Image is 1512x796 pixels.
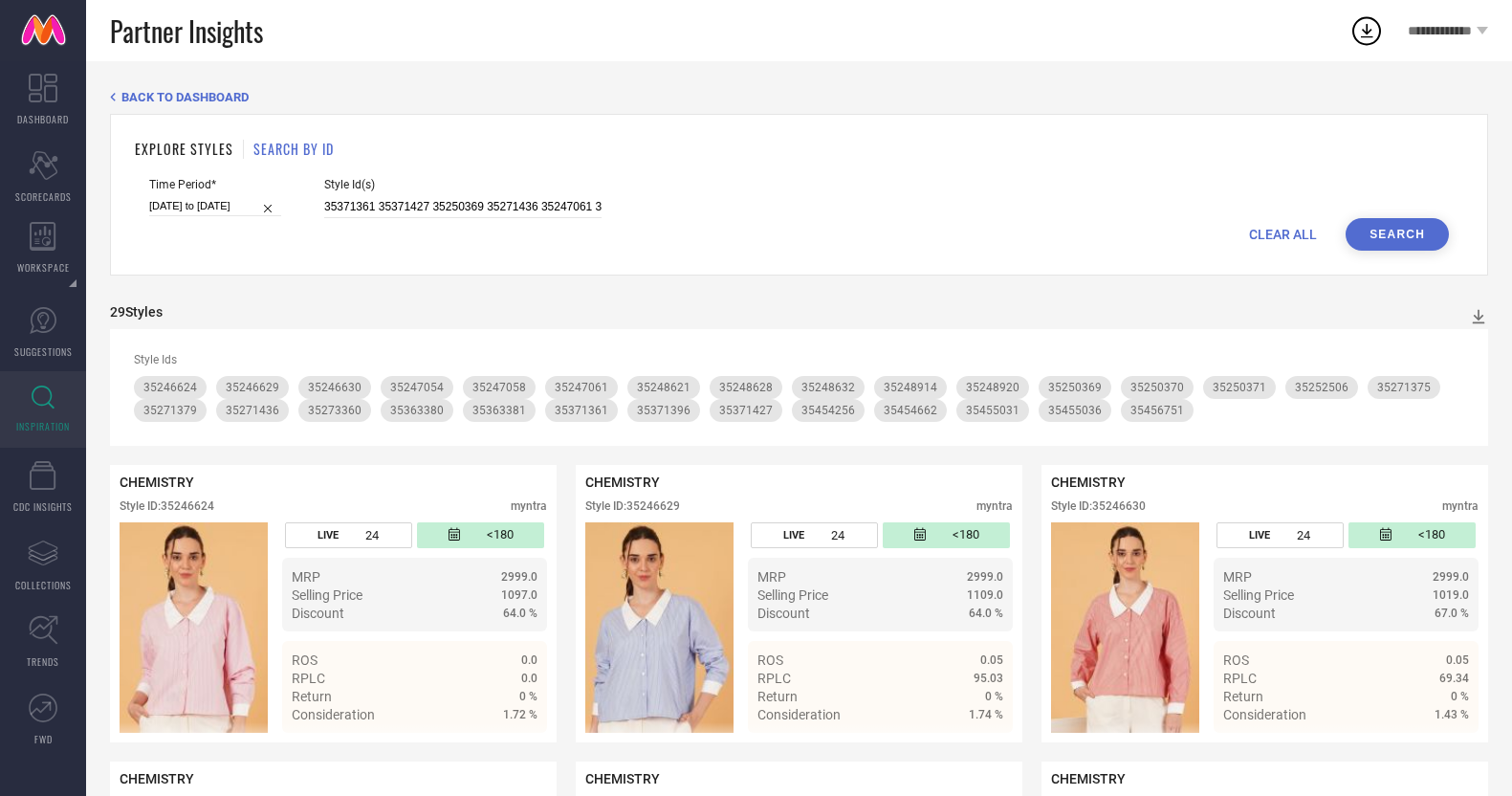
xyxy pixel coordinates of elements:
span: 35248914 [884,381,937,394]
span: 1109.0 [967,588,1003,602]
span: WORKSPACE [17,260,70,275]
a: Details [1407,741,1469,757]
div: Click to view image [585,522,734,733]
div: Style ID: 35246624 [120,499,214,513]
span: 35248621 [637,381,690,394]
span: 0 % [1451,690,1469,703]
span: Consideration [1223,707,1306,722]
span: Return [757,689,798,704]
span: 35371427 [719,404,773,417]
span: Selling Price [757,587,828,603]
span: Partner Insights [110,11,263,51]
span: 35271436 [226,404,279,417]
span: 2999.0 [1433,570,1469,584]
span: 0.0 [521,672,537,685]
span: 35248632 [801,381,855,394]
img: Style preview image [585,522,734,733]
span: 35271379 [143,404,197,417]
span: INSPIRATION [16,419,70,433]
span: 35271375 [1377,381,1431,394]
img: Style preview image [120,522,268,733]
span: Consideration [757,707,841,722]
span: 1097.0 [501,588,537,602]
div: myntra [511,499,547,513]
div: myntra [1442,499,1479,513]
span: MRP [757,569,786,585]
span: 35246629 [226,381,279,394]
span: CHEMISTRY [120,475,194,490]
span: 35247061 [555,381,608,394]
input: Select time period [149,196,281,216]
span: <180 [953,527,979,543]
span: 35250369 [1048,381,1102,394]
span: Details [494,741,537,757]
button: Search [1346,218,1449,251]
span: CHEMISTRY [1051,475,1126,490]
div: Number of days the style has been live on the platform [751,522,878,548]
span: Return [1223,689,1263,704]
span: 0.0 [521,653,537,667]
h1: EXPLORE STYLES [135,139,233,159]
div: Number of days since the style was first listed on the platform [1348,522,1476,548]
span: 35248628 [719,381,773,394]
div: Open download list [1349,13,1384,48]
h1: SEARCH BY ID [253,139,334,159]
div: Click to view image [1051,522,1199,733]
span: 35454662 [884,404,937,417]
span: ROS [292,652,318,668]
div: Number of days since the style was first listed on the platform [883,522,1010,548]
span: 35250370 [1130,381,1184,394]
span: MRP [1223,569,1252,585]
span: 95.03 [974,672,1003,685]
span: Time Period* [149,178,281,191]
span: 64.0 % [503,607,537,620]
span: LIVE [318,529,339,542]
div: Number of days since the style was first listed on the platform [417,522,544,548]
span: Discount [757,606,810,621]
a: Details [941,741,1003,757]
span: ROS [757,652,783,668]
span: 35247054 [390,381,444,394]
span: Style Id(s) [324,178,602,191]
span: SUGGESTIONS [14,344,73,359]
span: 35455031 [966,404,1019,417]
span: MRP [292,569,320,585]
span: Selling Price [292,587,362,603]
span: 24 [365,528,379,542]
span: 35273360 [308,404,362,417]
span: RPLC [292,671,325,686]
div: myntra [976,499,1013,513]
span: 35250371 [1213,381,1266,394]
span: FWD [34,732,53,746]
input: Enter comma separated style ids e.g. 12345, 67890 [324,196,602,218]
span: TRENDS [27,654,59,669]
span: 69.34 [1439,672,1469,685]
span: 0 % [519,690,537,703]
div: Style Ids [134,353,1464,366]
span: 2999.0 [501,570,537,584]
span: 35252506 [1295,381,1348,394]
span: 35247058 [472,381,526,394]
span: RPLC [757,671,791,686]
span: 0 % [985,690,1003,703]
span: Return [292,689,332,704]
span: <180 [487,527,514,543]
span: CHEMISTRY [585,771,660,786]
span: Discount [1223,606,1276,621]
span: BACK TO DASHBOARD [121,90,249,104]
span: 64.0 % [969,607,1003,620]
span: COLLECTIONS [15,578,72,592]
span: 0.05 [980,653,1003,667]
span: 1.43 % [1435,708,1469,721]
div: Click to view image [120,522,268,733]
span: CHEMISTRY [120,771,194,786]
span: CLEAR ALL [1249,227,1317,242]
span: 24 [1297,528,1310,542]
span: 0.05 [1446,653,1469,667]
div: Style ID: 35246630 [1051,499,1146,513]
span: Consideration [292,707,375,722]
span: 24 [831,528,844,542]
div: Back TO Dashboard [110,90,1488,104]
span: LIVE [1249,529,1270,542]
span: 35363380 [390,404,444,417]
